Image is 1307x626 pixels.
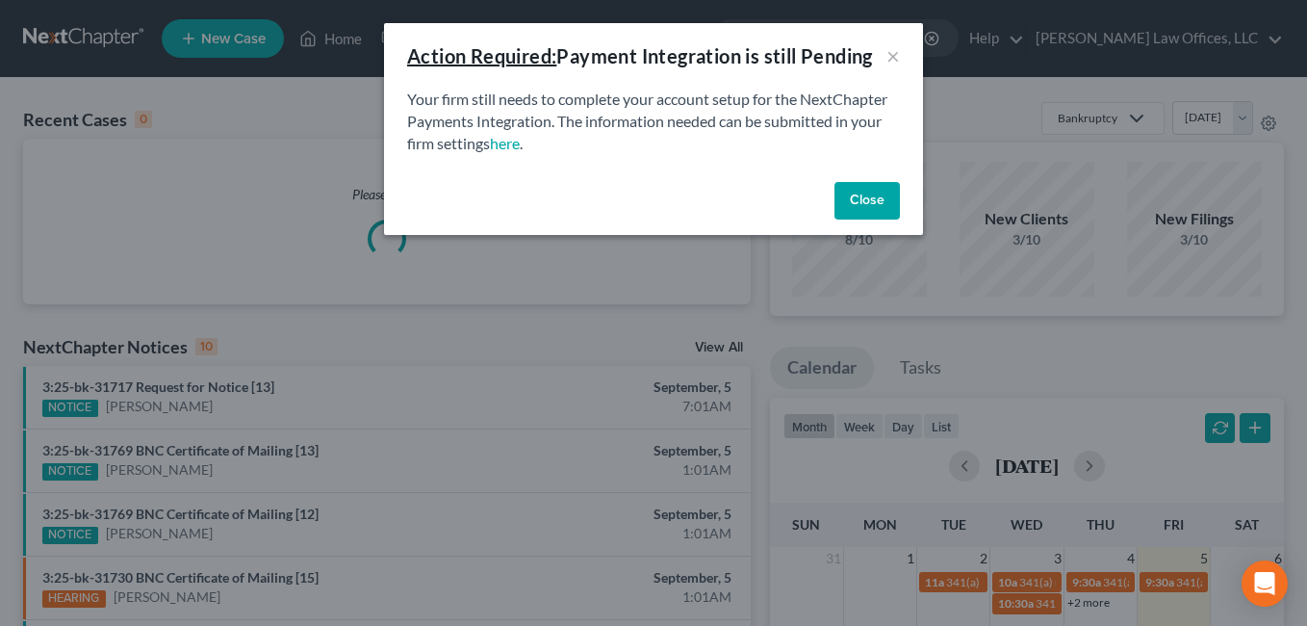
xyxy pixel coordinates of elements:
[886,44,900,67] button: ×
[407,44,556,67] u: Action Required:
[834,182,900,221] button: Close
[490,134,520,152] a: here
[1242,561,1288,607] div: Open Intercom Messenger
[407,42,873,69] div: Payment Integration is still Pending
[407,89,900,155] p: Your firm still needs to complete your account setup for the NextChapter Payments Integration. Th...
